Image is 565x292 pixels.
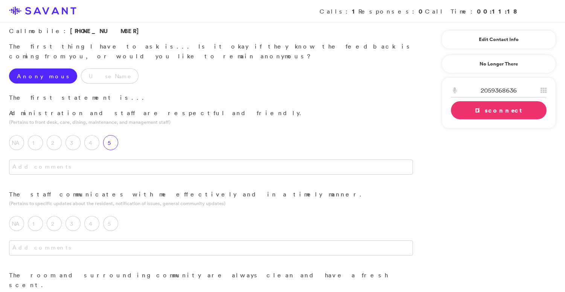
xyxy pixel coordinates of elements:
[477,7,518,15] strong: 00:11:18
[451,33,547,46] a: Edit Contact Info
[29,27,64,35] span: mobile
[84,135,99,150] label: 4
[451,101,547,119] a: Disconnect
[28,216,43,231] label: 1
[9,68,77,84] label: Anonymous
[9,42,413,61] p: The first thing I have to ask is... Is it okay if they know the feedback is coming from you, or w...
[9,119,413,126] p: (Pertains to front desk, care, dining, maintenance, and management staff)
[28,135,43,150] label: 1
[9,190,413,199] p: The staff communicates with me effectively and in a timely manner.
[9,93,413,103] p: The first statement is...
[70,27,143,35] span: [PHONE_NUMBER]
[103,135,118,150] label: 5
[442,55,556,73] a: No Longer There
[65,135,81,150] label: 3
[81,68,139,84] label: Use Name
[352,7,358,15] strong: 1
[47,216,62,231] label: 2
[47,135,62,150] label: 2
[419,7,425,15] strong: 0
[65,216,81,231] label: 3
[103,216,118,231] label: 5
[9,216,24,231] label: NA
[9,271,413,290] p: The room and surrounding community are always clean and have a fresh scent.
[9,200,413,207] p: (Pertains to specific updates about the resident, notification of issues, general community updates)
[9,135,24,150] label: NA
[9,108,413,118] p: Administration and staff are respectful and friendly.
[84,216,99,231] label: 4
[9,26,413,36] p: Call :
